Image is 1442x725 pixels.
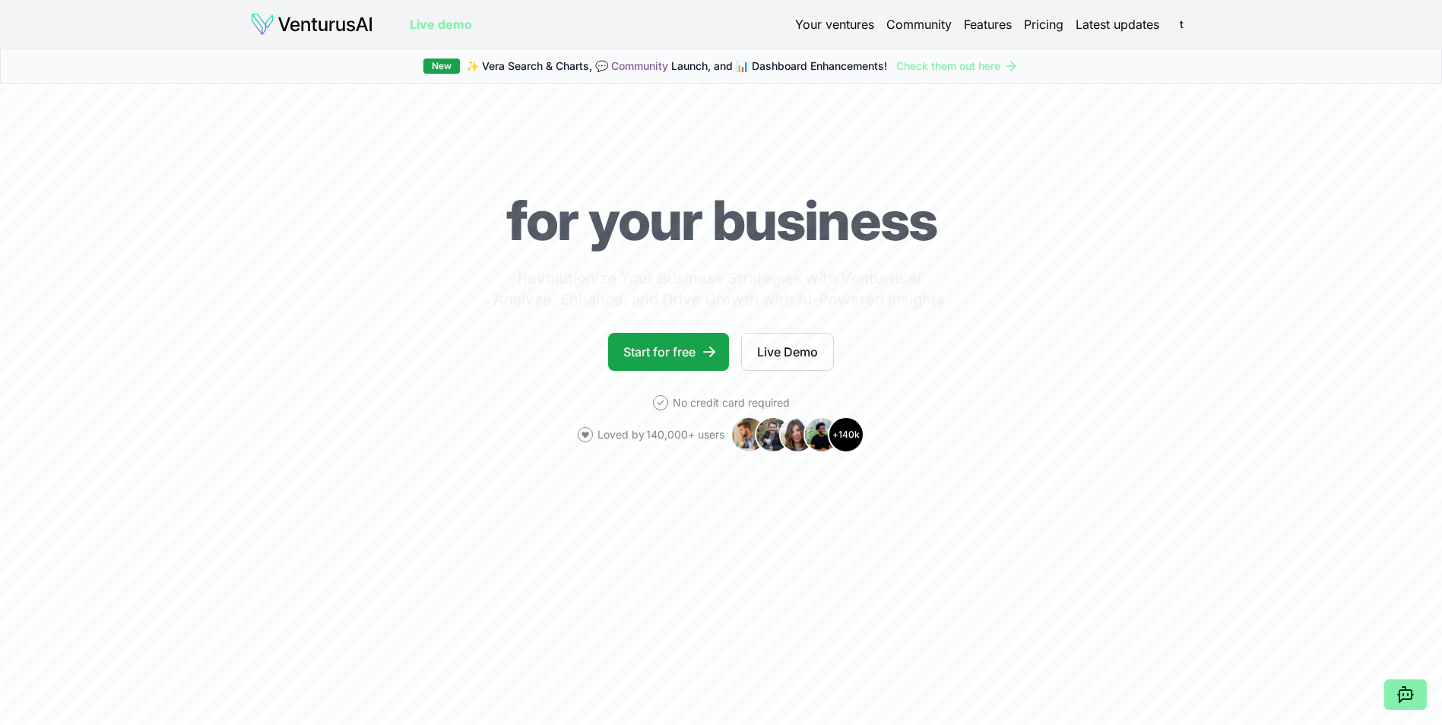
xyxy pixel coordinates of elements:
[1076,15,1159,33] a: Latest updates
[755,416,791,453] img: Avatar 2
[731,416,767,453] img: Avatar 1
[410,15,472,33] a: Live demo
[741,333,834,371] a: Live Demo
[250,12,373,36] img: logo
[611,59,668,72] a: Community
[1171,14,1193,35] button: t
[466,59,887,74] span: ✨ Vera Search & Charts, 💬 Launch, and 📊 Dashboard Enhancements!
[608,333,729,371] a: Start for free
[795,15,874,33] a: Your ventures
[803,416,840,453] img: Avatar 4
[964,15,1012,33] a: Features
[896,59,1019,74] a: Check them out here
[1024,15,1063,33] a: Pricing
[1170,12,1194,36] span: t
[423,59,460,74] div: New
[886,15,952,33] a: Community
[779,416,816,453] img: Avatar 3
